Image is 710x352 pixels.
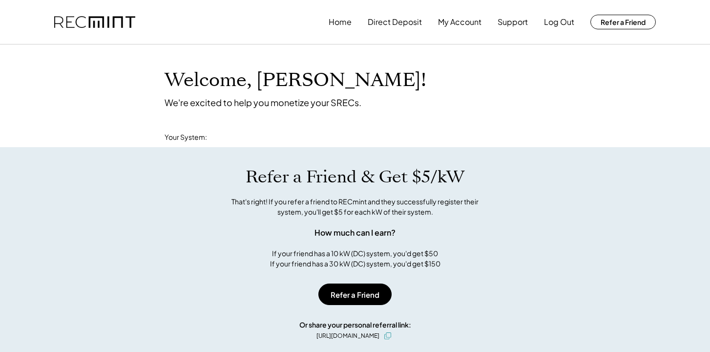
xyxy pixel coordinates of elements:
[544,12,574,32] button: Log Out
[316,331,379,340] div: [URL][DOMAIN_NAME]
[165,132,207,142] div: Your System:
[221,197,489,217] div: That's right! If you refer a friend to RECmint and they successfully register their system, you'l...
[382,330,394,342] button: click to copy
[165,97,361,108] div: We're excited to help you monetize your SRECs.
[299,320,411,330] div: Or share your personal referral link:
[246,167,464,187] h1: Refer a Friend & Get $5/kW
[270,248,440,269] div: If your friend has a 10 kW (DC) system, you'd get $50 If your friend has a 30 kW (DC) system, you...
[590,15,656,29] button: Refer a Friend
[368,12,422,32] button: Direct Deposit
[329,12,352,32] button: Home
[438,12,481,32] button: My Account
[54,16,135,28] img: recmint-logotype%403x.png
[314,227,396,239] div: How much can I earn?
[498,12,528,32] button: Support
[165,69,426,92] h1: Welcome, [PERSON_NAME]!
[318,284,392,305] button: Refer a Friend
